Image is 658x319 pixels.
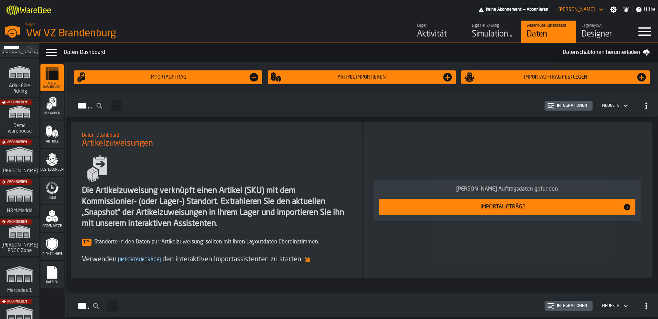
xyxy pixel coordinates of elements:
button: button-Importaufträge [379,199,636,215]
a: link-to-/wh/i/fa05c68f-4c9c-4120-ba7f-9a7e5740d4da/pricing/ [477,6,550,13]
label: button-toggle-Benachrichtigungen [620,6,632,13]
div: Standorte in den Daten zur 'Artikelzuweisung' sollten mit Ihren Layoutdaten übereinstimmen. [82,238,351,246]
div: ItemListCard- [363,122,652,278]
li: menu Artikel [40,121,64,148]
span: Mercedes 1 [6,288,33,293]
a: link-to-/wh/i/fa05c68f-4c9c-4120-ba7f-9a7e5740d4da/feed/ [411,21,466,43]
span: — [115,103,118,108]
span: Artikelzuweisungen [82,138,153,149]
h2: Sub Title [82,131,351,138]
button: button-Importauftrag [74,70,262,84]
div: ButtonLoadMore-Mehr laden-Vorher-Erste-Letzte [105,300,121,311]
div: Menü-Abonnement [477,6,550,13]
div: DropdownMenuValue-Waldemar Ewert Ewert [558,7,595,12]
div: Simulationen [472,29,515,40]
div: DropdownMenuValue-4 [602,103,620,108]
div: Lagerlayout [582,23,625,28]
span: [ [118,258,120,262]
h2: button-Artikel [65,293,658,317]
label: button-toggle-Datamenü [42,46,61,59]
a: link-to-/wh/i/fa05c68f-4c9c-4120-ba7f-9a7e5740d4da/simulations [466,21,521,43]
a: link-to-/wh/i/1653e8cc-126b-480f-9c47-e01e76aa4a88/simulations [0,138,39,178]
button: button-Integrationen [545,101,593,111]
span: Abonnieren [7,300,27,304]
span: Daten-Dashboard [40,82,64,89]
button: button-Artikel importieren [268,70,456,84]
a: link-to-/wh/i/0438fb8c-4a97-4a5b-bcc6-2889b6922db0/simulations [0,178,39,218]
div: Importaufträge [383,203,623,211]
div: DropdownMenuValue-4 [599,302,629,310]
div: Daten [527,29,570,40]
span: Abonnieren [527,7,548,12]
div: Aktivität [417,29,461,40]
span: Feed [40,196,64,200]
li: menu Aufgaben [40,92,64,120]
div: Designer [582,29,625,40]
div: Verwenden den interaktiven Importassistenten zu starten. [82,255,351,264]
span: Datensätze [40,224,64,228]
a: link-to-/wh/i/a24a3e22-db74-4543-ba93-f633e23cdb4e/simulations [0,258,39,297]
span: Importaufträge [117,258,162,262]
span: Abonnieren [7,180,27,184]
div: Daten-Dashboard [64,48,557,57]
div: DropdownMenuValue-4 [602,304,620,308]
li: menu Daten-Dashboard [40,64,64,92]
span: Bestellungen [40,168,64,172]
div: Importauftrag festlegen [475,75,636,80]
div: DropdownMenuValue-Waldemar Ewert Ewert [556,5,605,14]
span: Artikel [40,140,64,144]
button: button-Integrationen [545,301,593,311]
span: Lager [26,22,36,27]
div: Integrationen [554,103,590,108]
div: VW VZ Brandenburg [26,27,211,40]
a: Datenschablonen herunterladen [557,46,655,59]
a: link-to-/wh/i/fa05c68f-4c9c-4120-ba7f-9a7e5740d4da/designer [576,21,631,43]
div: Artikel importieren [281,75,442,80]
span: Hilfe [644,5,655,14]
label: button-toggle-Hilfe [633,5,658,14]
span: Keine Abonnement [486,7,522,12]
li: menu Dateien [40,261,64,289]
div: ItemListCard- [71,122,362,278]
span: Abonnieren [7,101,27,104]
a: link-to-/wh/i/48cbecf7-1ea2-4bc9-a439-03d5b66e1a58/simulations [0,58,39,98]
div: Warehouse-Datensätze [527,23,570,28]
div: ButtonLoadMore-Mehr laden-Vorher-Erste-Letzte [108,100,124,111]
span: Dateien [40,281,64,284]
h2: button-Aufgaben [65,92,658,117]
label: button-toggle-Einstellungen [607,6,620,13]
div: Integrationen [554,304,590,308]
span: — [111,304,114,308]
span: Tip: [82,239,92,246]
li: menu Feed [40,177,64,204]
a: link-to-/wh/i/5bf31635-c312-4aa3-a40f-5cfacc850f5b/simulations [0,98,39,138]
div: Importauftrag [87,75,248,80]
a: link-to-/wh/i/9d85c013-26f4-4c06-9c7d-6d35b33af13a/simulations [0,218,39,258]
span: Richtlinien [40,252,64,256]
a: link-to-/wh/i/fa05c68f-4c9c-4120-ba7f-9a7e5740d4da/data [521,21,576,43]
div: Digitaler Zwilling [472,23,515,28]
span: — [523,7,525,12]
span: Aufgaben [40,112,64,115]
li: menu Datensätze [40,205,64,232]
div: Lager [417,23,461,28]
button: button-Importauftrag festlegen [461,70,650,84]
span: Abonnieren [7,220,27,224]
div: [PERSON_NAME] Auftragsdaten gefunden [379,185,636,193]
label: button-toggle-Menü [631,21,658,43]
li: menu Richtlinien [40,233,64,261]
span: Abonnieren [7,140,27,144]
div: DropdownMenuValue-4 [599,102,629,110]
div: Die Artikelzuweisung verknüpft einen Artikel (SKU) mit dem Kommissionier- (oder Lager-) Standort.... [82,185,351,229]
span: ] [159,258,161,262]
li: menu Bestellungen [40,149,64,176]
span: Arla - Fine Picking [3,83,36,94]
div: title-Artikelzuweisungen [76,128,356,152]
